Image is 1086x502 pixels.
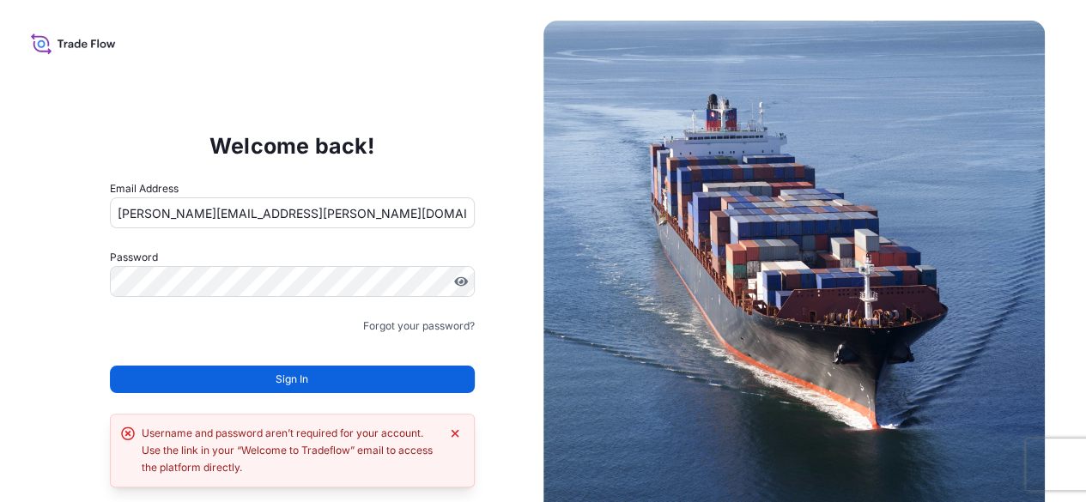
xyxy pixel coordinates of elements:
label: Email Address [110,180,179,197]
span: Sign In [276,371,308,388]
p: Welcome back! [209,132,375,160]
a: Forgot your password? [363,318,475,335]
button: Dismiss error [446,425,464,442]
input: example@gmail.com [110,197,475,228]
button: Show password [454,275,468,288]
button: Sign In [110,366,475,393]
div: Username and password aren’t required for your account. Use the link in your “Welcome to Tradeflo... [142,425,440,476]
label: Password [110,249,475,266]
